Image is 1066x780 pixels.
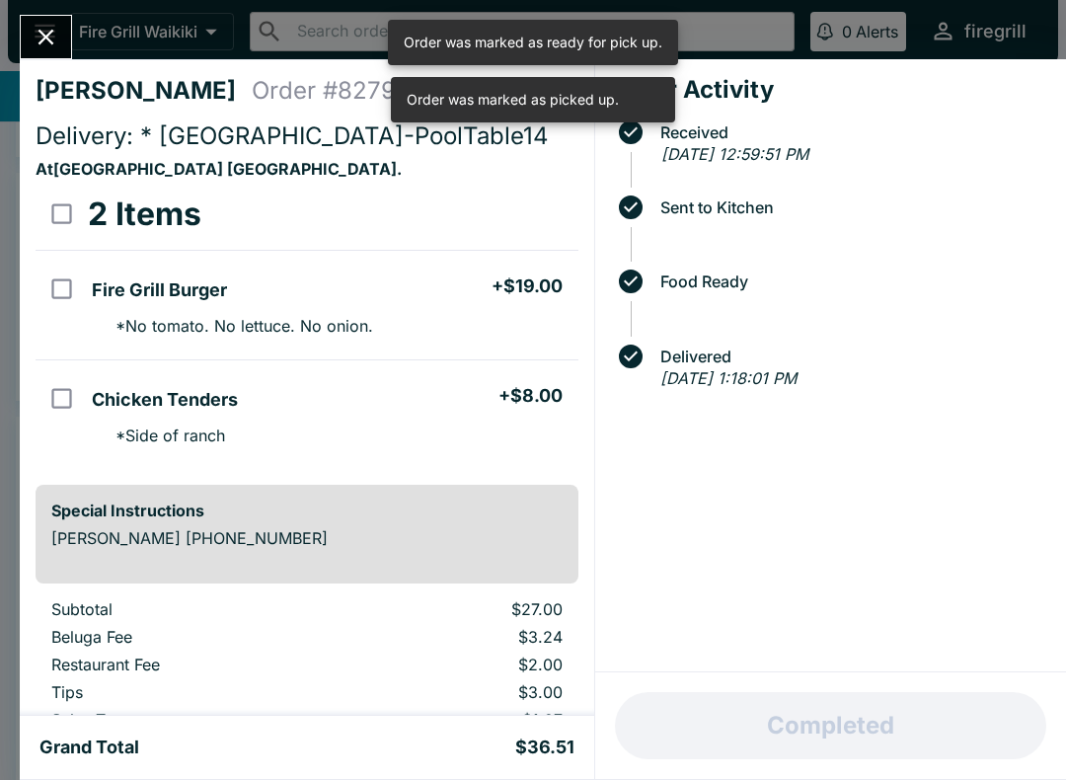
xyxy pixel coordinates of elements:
span: Delivered [650,348,1050,365]
h6: Special Instructions [51,501,563,520]
em: [DATE] 12:59:51 PM [661,144,808,164]
h5: Chicken Tenders [92,388,238,412]
p: $2.00 [360,655,563,674]
p: Sales Tax [51,710,329,730]
table: orders table [36,599,578,738]
span: Received [650,123,1050,141]
p: $27.00 [360,599,563,619]
h4: Order # 827914 [252,76,421,106]
p: $1.27 [360,710,563,730]
p: Beluga Fee [51,627,329,647]
strong: At [GEOGRAPHIC_DATA] [GEOGRAPHIC_DATA] . [36,159,402,179]
h5: + $8.00 [498,384,563,408]
h3: 2 Items [88,195,201,234]
span: Delivery: * [GEOGRAPHIC_DATA]-PoolTable14 [36,121,549,150]
h4: Order Activity [611,75,1050,105]
p: * Side of ranch [100,426,225,445]
h5: + $19.00 [492,274,563,298]
h4: [PERSON_NAME] [36,76,252,106]
table: orders table [36,179,578,469]
p: [PERSON_NAME] [PHONE_NUMBER] [51,528,563,548]
p: Subtotal [51,599,329,619]
div: Order was marked as picked up. [407,83,619,117]
h5: Fire Grill Burger [92,278,227,302]
p: $3.24 [360,627,563,647]
span: Food Ready [650,273,1050,290]
em: [DATE] 1:18:01 PM [660,368,797,388]
p: Tips [51,682,329,702]
h5: $36.51 [515,736,574,759]
p: * No tomato. No lettuce. No onion. [100,316,373,336]
div: Order was marked as ready for pick up. [404,26,662,59]
span: Sent to Kitchen [650,198,1050,216]
p: Restaurant Fee [51,655,329,674]
h5: Grand Total [39,736,139,759]
button: Close [21,16,71,58]
p: $3.00 [360,682,563,702]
